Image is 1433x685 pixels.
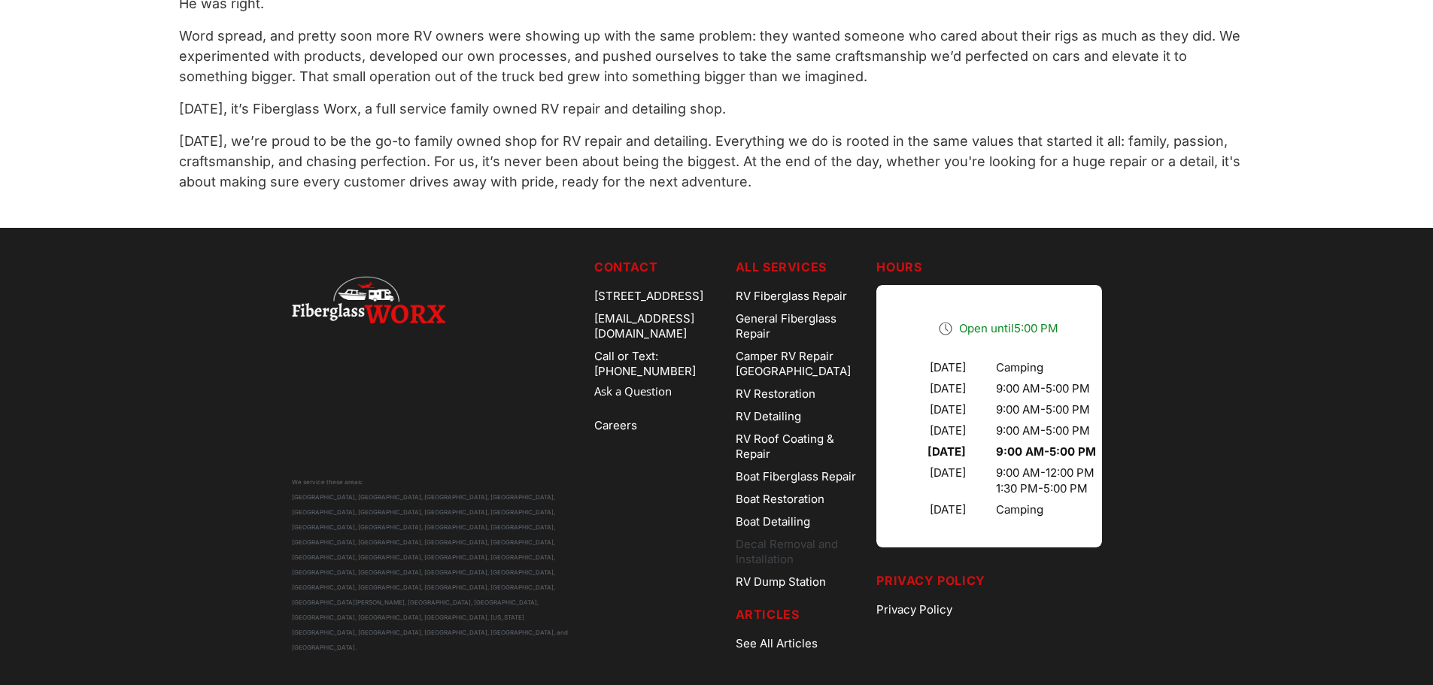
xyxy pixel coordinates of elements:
span: Open until [959,321,1058,335]
div: 9:00 AM - 12:00 PM [996,465,1096,480]
div: 9:00 AM - 5:00 PM [996,402,1096,417]
a: Camper RV Repair [GEOGRAPHIC_DATA] [736,345,865,383]
a: Ask a Question [594,383,724,400]
div: [DATE] [900,360,966,375]
a: Boat Restoration [736,488,865,511]
a: RV Restoration [736,383,865,405]
div: Camping [996,502,1096,517]
a: Privacy Policy [876,599,1141,621]
a: RV Detailing [736,405,865,428]
div: [STREET_ADDRESS] [594,285,724,308]
div: 9:00 AM - 5:00 PM [996,423,1096,438]
p: Word spread, and pretty soon more RV owners were showing up with the same problem: they wanted so... [179,26,1254,86]
time: 5:00 PM [1014,321,1058,335]
a: Careers [594,414,724,437]
div: [DATE] [900,381,966,396]
div: [EMAIL_ADDRESS][DOMAIN_NAME] [594,308,724,345]
div: [DATE] [900,465,966,497]
a: RV Fiberglass Repair [736,285,865,308]
a: Decal Removal and Installation [736,533,865,571]
p: [DATE], it’s Fiberglass Worx, a full service family owned RV repair and detailing shop. [179,99,1254,119]
h5: ALL SERVICES [736,258,865,276]
h5: Articles [736,605,865,623]
a: Call or Text: [PHONE_NUMBER] [594,345,724,383]
a: Boat Detailing [736,511,865,533]
a: General Fiberglass Repair [736,308,865,345]
div: We service these areas: [GEOGRAPHIC_DATA], [GEOGRAPHIC_DATA], [GEOGRAPHIC_DATA], [GEOGRAPHIC_DATA... [292,474,582,655]
h5: Hours [876,258,1141,276]
a: See All Articles [736,632,865,655]
p: [DATE], we’re proud to be the go-to family owned shop for RV repair and detailing. Everything we ... [179,131,1254,192]
div: [DATE] [900,444,966,459]
div: 9:00 AM - 5:00 PM [996,444,1096,459]
a: RV Roof Coating & Repair [736,428,865,465]
h5: Contact [594,258,724,276]
h5: Privacy Policy [876,571,1141,590]
div: 1:30 PM - 5:00 PM [996,481,1096,496]
a: RV Dump Station [736,571,865,593]
div: 9:00 AM - 5:00 PM [996,381,1096,396]
a: Boat Fiberglass Repair [736,465,865,488]
div: [DATE] [900,502,966,517]
div: [DATE] [900,402,966,417]
div: [DATE] [900,423,966,438]
div: Camping [996,360,1096,375]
